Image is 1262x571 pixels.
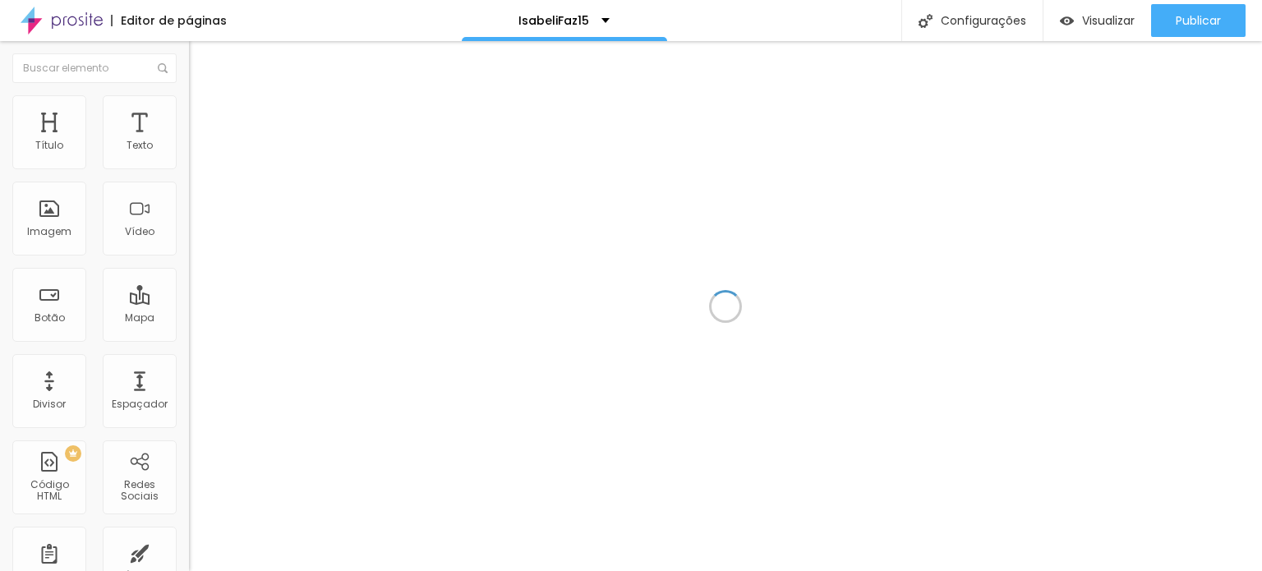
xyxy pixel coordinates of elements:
div: Texto [127,140,153,151]
p: IsabeliFaz15 [518,15,589,26]
img: Icone [158,63,168,73]
button: Publicar [1151,4,1246,37]
button: Visualizar [1043,4,1151,37]
div: Botão [35,312,65,324]
input: Buscar elemento [12,53,177,83]
div: Mapa [125,312,154,324]
img: view-1.svg [1060,14,1074,28]
img: Icone [919,14,933,28]
div: Editor de páginas [111,15,227,26]
div: Imagem [27,226,71,237]
div: Código HTML [16,479,81,503]
span: Visualizar [1082,14,1135,27]
div: Redes Sociais [107,479,172,503]
div: Vídeo [125,226,154,237]
div: Espaçador [112,398,168,410]
div: Divisor [33,398,66,410]
div: Título [35,140,63,151]
span: Publicar [1176,14,1221,27]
